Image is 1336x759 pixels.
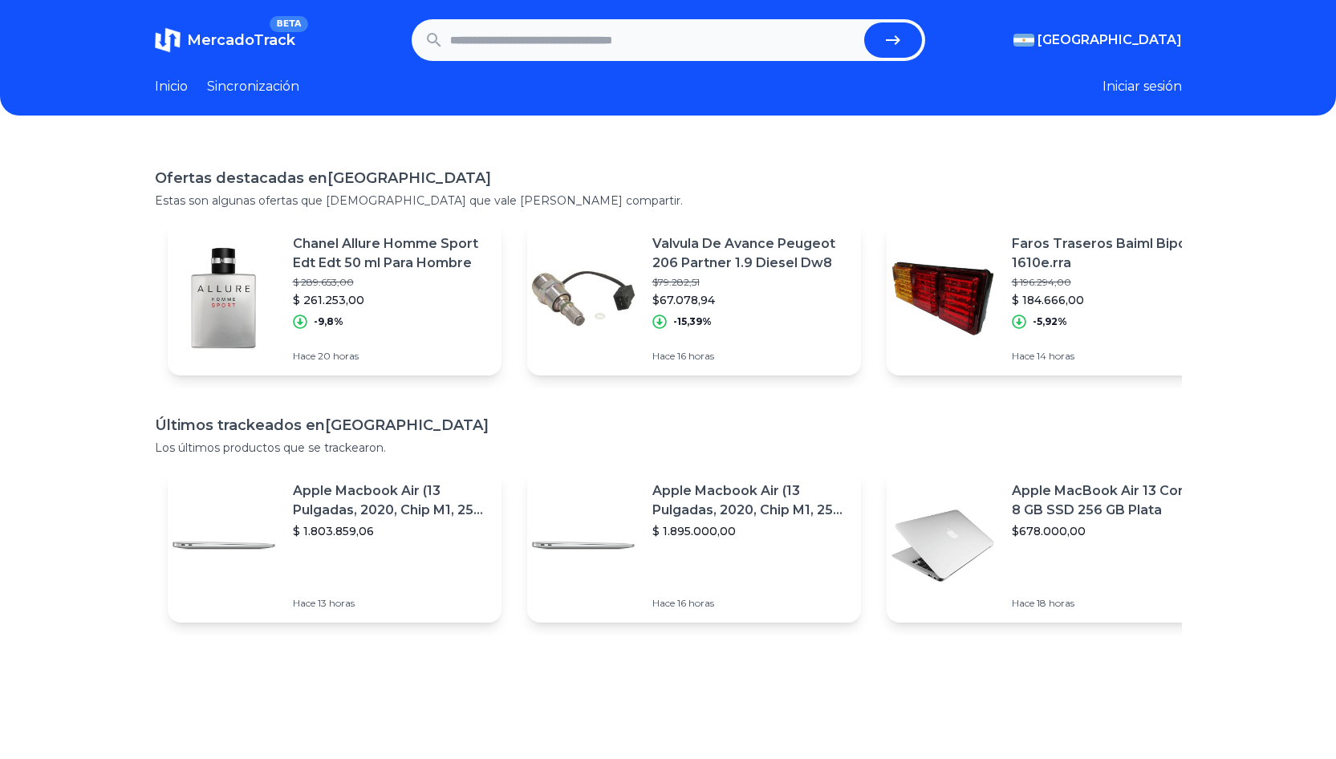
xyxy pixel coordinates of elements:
button: Iniciar sesión [1103,77,1182,96]
font: 13 horas [318,597,355,609]
font: Hace [1012,350,1034,362]
font: $79.282,51 [652,276,700,288]
font: $ 289.653,00 [293,276,354,288]
img: Argentina [1013,34,1034,47]
a: Imagen destacadaApple Macbook Air (13 Pulgadas, 2020, Chip M1, 256 Gb De Ssd, 8 Gb De Ram) - Plat... [168,469,502,623]
font: 20 horas [318,350,359,362]
font: Hace [293,350,315,362]
font: Sincronización [207,79,299,94]
a: Imagen destacadaApple MacBook Air 13 Core I5 ​​8 GB SSD 256 GB Plata$678.000,00Hace 18 horas [887,469,1220,623]
font: 16 horas [677,597,714,609]
font: Hace [293,597,315,609]
a: Imagen destacadaValvula De Avance Peugeot 206 Partner 1.9 Diesel Dw8$79.282,51$67.078,94-15,39%Ha... [527,221,861,375]
font: Hace [652,350,675,362]
font: Apple Macbook Air (13 Pulgadas, 2020, Chip M1, 256 Gb De Ssd, 8 Gb De Ram) - Plata [293,483,483,556]
font: [GEOGRAPHIC_DATA] [1038,32,1182,47]
font: Hace [652,597,675,609]
a: Inicio [155,77,188,96]
font: Inicio [155,79,188,94]
img: Imagen destacada [887,242,999,355]
img: Imagen destacada [168,489,280,602]
font: Faros Traseros Baiml Bipolar 1610e.rra [1012,236,1204,270]
font: -15,39% [673,315,712,327]
font: 14 horas [1037,350,1074,362]
font: Ofertas destacadas en [155,169,327,187]
font: -5,92% [1033,315,1067,327]
font: BETA [276,18,301,29]
font: MercadoTrack [187,31,295,49]
font: $ 1.803.859,06 [293,524,374,538]
img: Imagen destacada [168,242,280,355]
a: Imagen destacadaChanel Allure Homme Sport Edt Edt 50 ml Para Hombre$ 289.653,00$ 261.253,00-9,8%H... [168,221,502,375]
button: [GEOGRAPHIC_DATA] [1013,30,1182,50]
a: Imagen destacadaApple Macbook Air (13 Pulgadas, 2020, Chip M1, 256 Gb De Ssd, 8 Gb De Ram) - Plat... [527,469,861,623]
font: [GEOGRAPHIC_DATA] [327,169,491,187]
font: $ 184.666,00 [1012,293,1084,307]
font: 16 horas [677,350,714,362]
a: MercadoTrackBETA [155,27,295,53]
a: Imagen destacadaFaros Traseros Baiml Bipolar 1610e.rra$ 196.294,00$ 184.666,00-5,92%Hace 14 horas [887,221,1220,375]
font: Hace [1012,597,1034,609]
font: $ 1.895.000,00 [652,524,736,538]
font: Apple MacBook Air 13 Core I5 ​​8 GB SSD 256 GB Plata [1012,483,1208,517]
font: Los últimos productos que se trackearon. [155,440,386,455]
font: $ 196.294,00 [1012,276,1071,288]
img: Imagen destacada [887,489,999,602]
font: $67.078,94 [652,293,715,307]
img: Imagen destacada [527,242,640,355]
font: Apple Macbook Air (13 Pulgadas, 2020, Chip M1, 256 Gb De Ssd, 8 Gb De Ram) - Plata [652,483,843,556]
font: Chanel Allure Homme Sport Edt Edt 50 ml Para Hombre [293,236,478,270]
img: MercadoTrack [155,27,181,53]
img: Imagen destacada [527,489,640,602]
font: 18 horas [1037,597,1074,609]
font: Iniciar sesión [1103,79,1182,94]
font: [GEOGRAPHIC_DATA] [325,416,489,434]
font: Últimos trackeados en [155,416,325,434]
a: Sincronización [207,77,299,96]
font: $678.000,00 [1012,524,1086,538]
font: Valvula De Avance Peugeot 206 Partner 1.9 Diesel Dw8 [652,236,835,270]
font: $ 261.253,00 [293,293,364,307]
font: -9,8% [314,315,343,327]
font: Estas son algunas ofertas que [DEMOGRAPHIC_DATA] que vale [PERSON_NAME] compartir. [155,193,683,208]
